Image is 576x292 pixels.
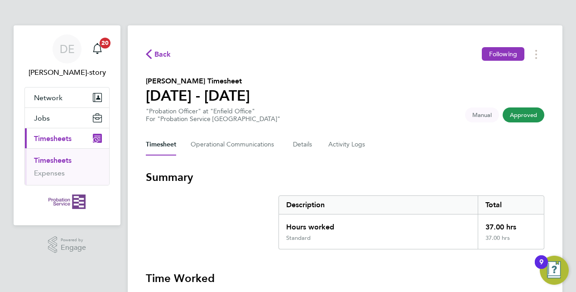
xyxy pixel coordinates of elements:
[528,47,544,61] button: Timesheets Menu
[25,128,109,148] button: Timesheets
[328,134,366,156] button: Activity Logs
[14,25,120,225] nav: Main navigation
[146,107,280,123] div: "Probation Officer" at "Enfield Office"
[146,76,250,87] h2: [PERSON_NAME] Timesheet
[154,49,171,60] span: Back
[60,43,75,55] span: DE
[278,195,544,249] div: Summary
[482,47,524,61] button: Following
[540,256,569,285] button: Open Resource Center, 9 new notifications
[478,196,544,214] div: Total
[146,49,171,60] button: Back
[146,115,280,123] div: For "Probation Service [GEOGRAPHIC_DATA]"
[146,87,250,105] h1: [DATE] - [DATE]
[48,236,86,253] a: Powered byEngage
[48,195,85,209] img: probationservice-logo-retina.png
[34,134,72,143] span: Timesheets
[286,234,311,242] div: Standard
[34,169,65,177] a: Expenses
[24,195,110,209] a: Go to home page
[34,93,62,102] span: Network
[503,107,544,122] span: This timesheet has been approved.
[61,244,86,252] span: Engage
[61,236,86,244] span: Powered by
[25,148,109,185] div: Timesheets
[25,108,109,128] button: Jobs
[293,134,314,156] button: Details
[146,134,176,156] button: Timesheet
[146,170,544,185] h3: Summary
[24,67,110,78] span: Denise Everitt-story
[279,214,478,234] div: Hours worked
[146,271,544,286] h3: Time Worked
[25,88,109,107] button: Network
[465,107,499,122] span: This timesheet was manually created.
[191,134,278,156] button: Operational Communications
[279,196,478,214] div: Description
[478,234,544,249] div: 37.00 hrs
[478,214,544,234] div: 37.00 hrs
[88,34,106,63] a: 20
[34,114,50,122] span: Jobs
[100,38,110,49] span: 20
[489,50,517,58] span: Following
[34,156,72,165] a: Timesheets
[24,34,110,78] a: DE[PERSON_NAME]-story
[539,262,543,274] div: 9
